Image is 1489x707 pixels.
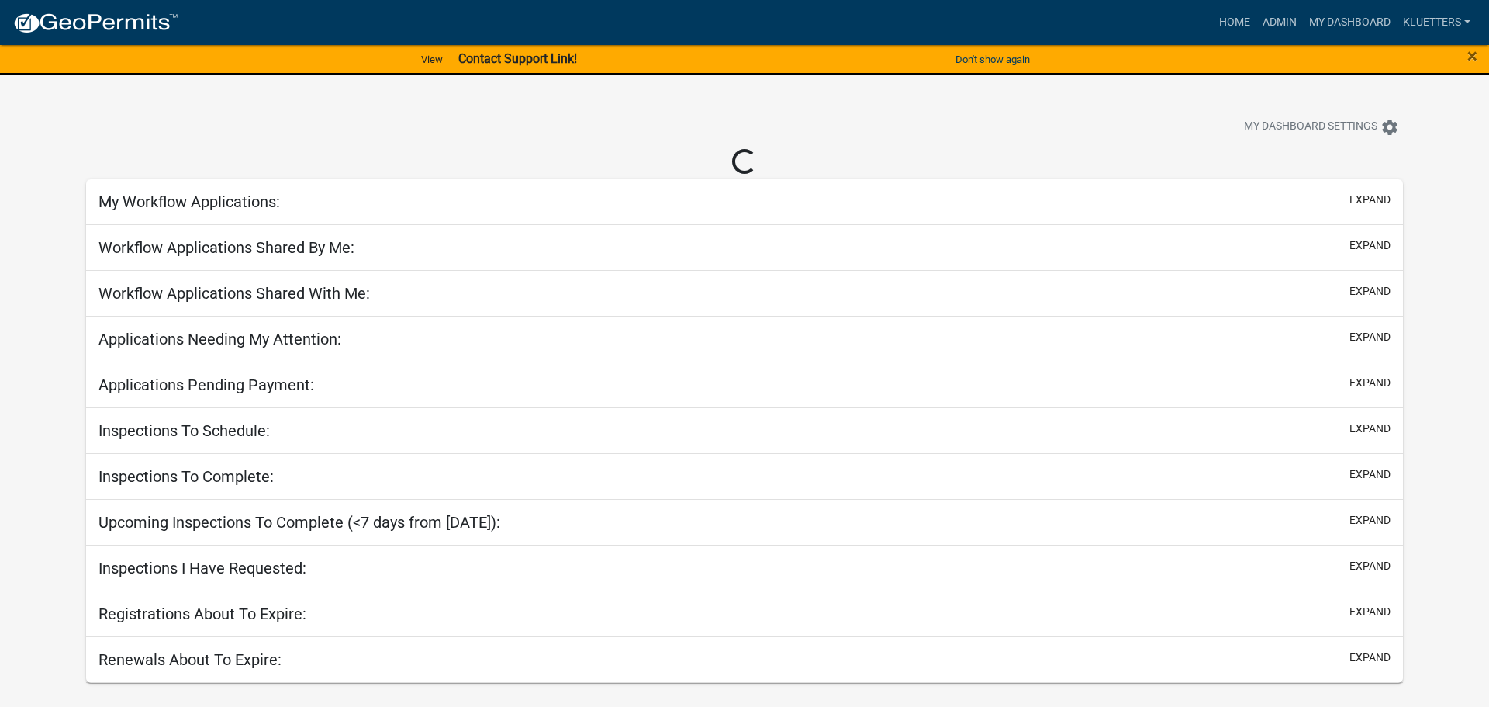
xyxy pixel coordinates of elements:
[1244,118,1377,137] span: My Dashboard Settings
[98,650,282,669] h5: Renewals About To Expire:
[415,47,449,72] a: View
[1213,8,1256,37] a: Home
[98,330,341,348] h5: Applications Needing My Attention:
[98,513,500,532] h5: Upcoming Inspections To Complete (<7 days from [DATE]):
[1349,237,1391,254] button: expand
[1349,375,1391,391] button: expand
[1467,45,1477,67] span: ×
[98,192,280,211] h5: My Workflow Applications:
[1232,112,1411,142] button: My Dashboard Settingssettings
[98,238,354,257] h5: Workflow Applications Shared By Me:
[98,559,306,577] h5: Inspections I Have Requested:
[1256,8,1303,37] a: Admin
[1380,118,1399,137] i: settings
[1349,558,1391,574] button: expand
[98,467,274,486] h5: Inspections To Complete:
[1349,283,1391,300] button: expand
[1349,421,1391,437] button: expand
[1349,329,1391,345] button: expand
[98,605,306,623] h5: Registrations About To Expire:
[458,51,577,66] strong: Contact Support Link!
[1397,8,1477,37] a: kluetters
[98,421,270,440] h5: Inspections To Schedule:
[98,376,314,394] h5: Applications Pending Payment:
[1349,512,1391,529] button: expand
[1349,192,1391,208] button: expand
[1349,650,1391,666] button: expand
[1467,47,1477,65] button: Close
[1349,466,1391,483] button: expand
[98,284,370,303] h5: Workflow Applications Shared With Me:
[1349,604,1391,620] button: expand
[1303,8,1397,37] a: My Dashboard
[949,47,1036,72] button: Don't show again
